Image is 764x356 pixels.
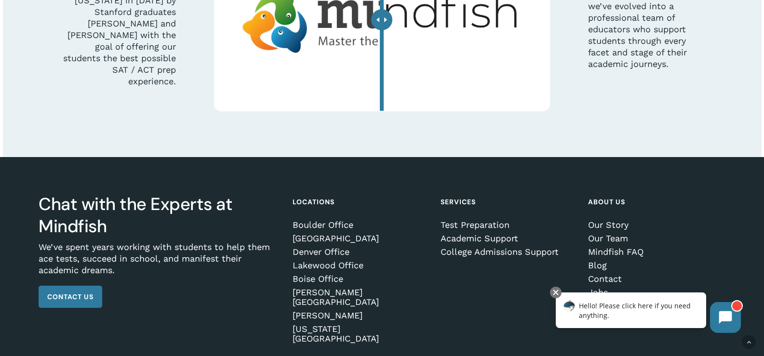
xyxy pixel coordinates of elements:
a: Our Team [588,234,722,243]
h4: About Us [588,193,722,211]
a: [US_STATE][GEOGRAPHIC_DATA] [293,324,427,343]
a: Denver Office [293,247,427,257]
h4: Locations [293,193,427,211]
a: Contact [588,274,722,284]
iframe: Chatbot [546,285,751,343]
a: Test Preparation [441,220,575,230]
h4: Services [441,193,575,211]
a: Academic Support [441,234,575,243]
h3: Chat with the Experts at Mindfish [39,193,279,237]
a: Lakewood Office [293,261,427,270]
a: College Admissions Support [441,247,575,257]
a: Boulder Office [293,220,427,230]
span: Contact Us [47,292,94,302]
a: Blog [588,261,722,270]
a: [PERSON_NAME] [293,311,427,320]
p: We’ve spent years working with students to help them ace tests, succeed in school, and manifest t... [39,241,279,286]
a: [GEOGRAPHIC_DATA] [293,234,427,243]
a: [PERSON_NAME][GEOGRAPHIC_DATA] [293,288,427,307]
a: Our Story [588,220,722,230]
a: Mindfish FAQ [588,247,722,257]
a: Contact Us [39,286,102,308]
a: Boise Office [293,274,427,284]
